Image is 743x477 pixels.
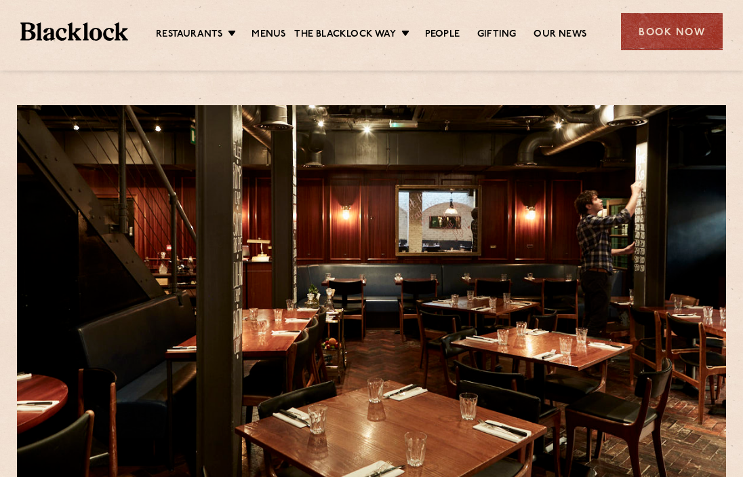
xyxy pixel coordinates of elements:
a: Menus [252,28,285,43]
a: Restaurants [156,28,222,43]
a: Our News [534,28,586,43]
div: Book Now [621,13,723,50]
img: BL_Textured_Logo-footer-cropped.svg [20,22,128,41]
a: The Blacklock Way [294,28,395,43]
a: Gifting [477,28,516,43]
a: People [425,28,460,43]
